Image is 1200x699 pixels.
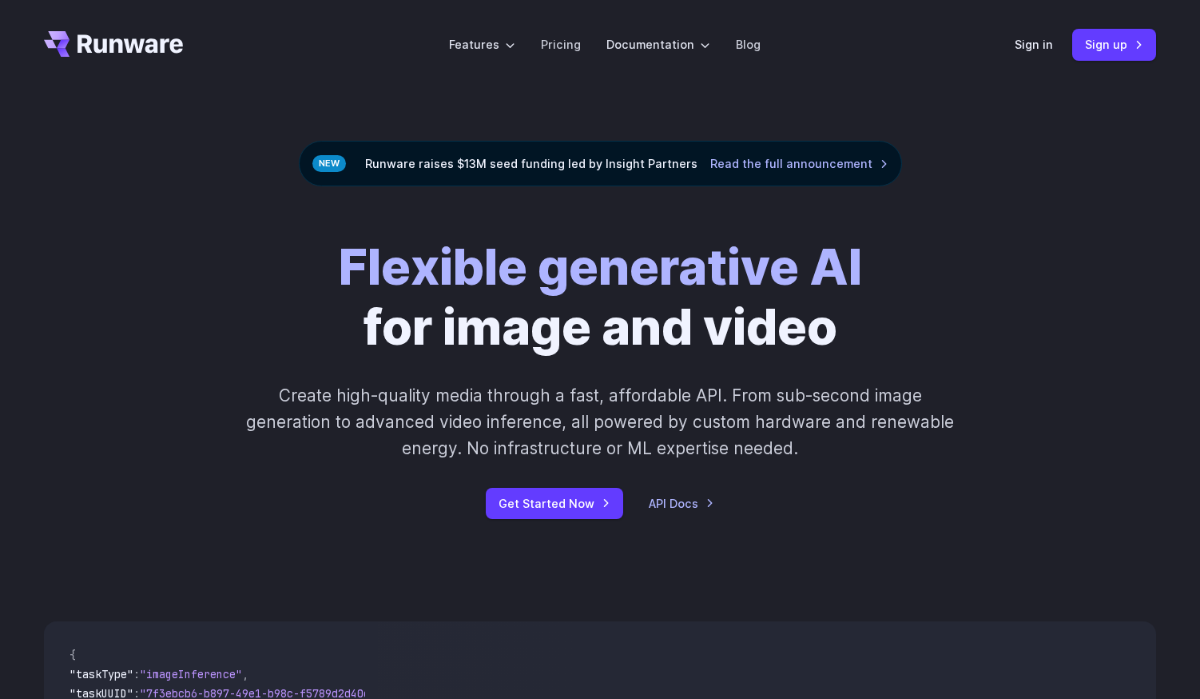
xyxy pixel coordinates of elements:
span: : [133,667,140,681]
div: Runware raises $13M seed funding led by Insight Partners [299,141,902,186]
a: Blog [736,35,761,54]
a: Pricing [541,35,581,54]
span: , [242,667,248,681]
a: Read the full announcement [710,154,888,173]
a: Get Started Now [486,488,623,519]
p: Create high-quality media through a fast, affordable API. From sub-second image generation to adv... [244,382,956,462]
span: "taskType" [70,667,133,681]
label: Documentation [606,35,710,54]
a: Sign up [1072,29,1156,60]
span: "imageInference" [140,667,242,681]
h1: for image and video [339,238,862,357]
span: { [70,648,76,662]
label: Features [449,35,515,54]
a: Go to / [44,31,183,57]
strong: Flexible generative AI [339,237,862,297]
a: Sign in [1015,35,1053,54]
a: API Docs [649,494,714,513]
